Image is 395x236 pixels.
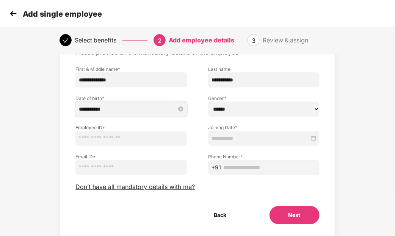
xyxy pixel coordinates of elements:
label: Joining Date [208,124,320,131]
label: Email ID [75,153,187,160]
div: Add employee details [169,34,234,46]
span: 3 [252,37,255,44]
label: Phone Number [208,153,320,160]
button: Next [270,206,320,224]
label: First & Middle name [75,66,187,72]
span: 2 [158,37,161,44]
label: Date of birth [75,95,187,102]
span: close-circle [178,106,183,112]
label: Last name [208,66,320,72]
span: check [63,38,69,44]
div: Review & assign [263,34,308,46]
span: +91 [212,163,222,172]
button: Back [195,206,245,224]
label: Employee ID [75,124,187,131]
label: Gender [208,95,320,102]
img: svg+xml;base64,PHN2ZyB4bWxucz0iaHR0cDovL3d3dy53My5vcmcvMjAwMC9zdmciIHdpZHRoPSIzMCIgaGVpZ2h0PSIzMC... [8,8,19,19]
span: Don’t have all mandatory details with me? [75,183,195,191]
p: Add single employee [23,9,102,19]
div: Select benefits [75,34,116,46]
